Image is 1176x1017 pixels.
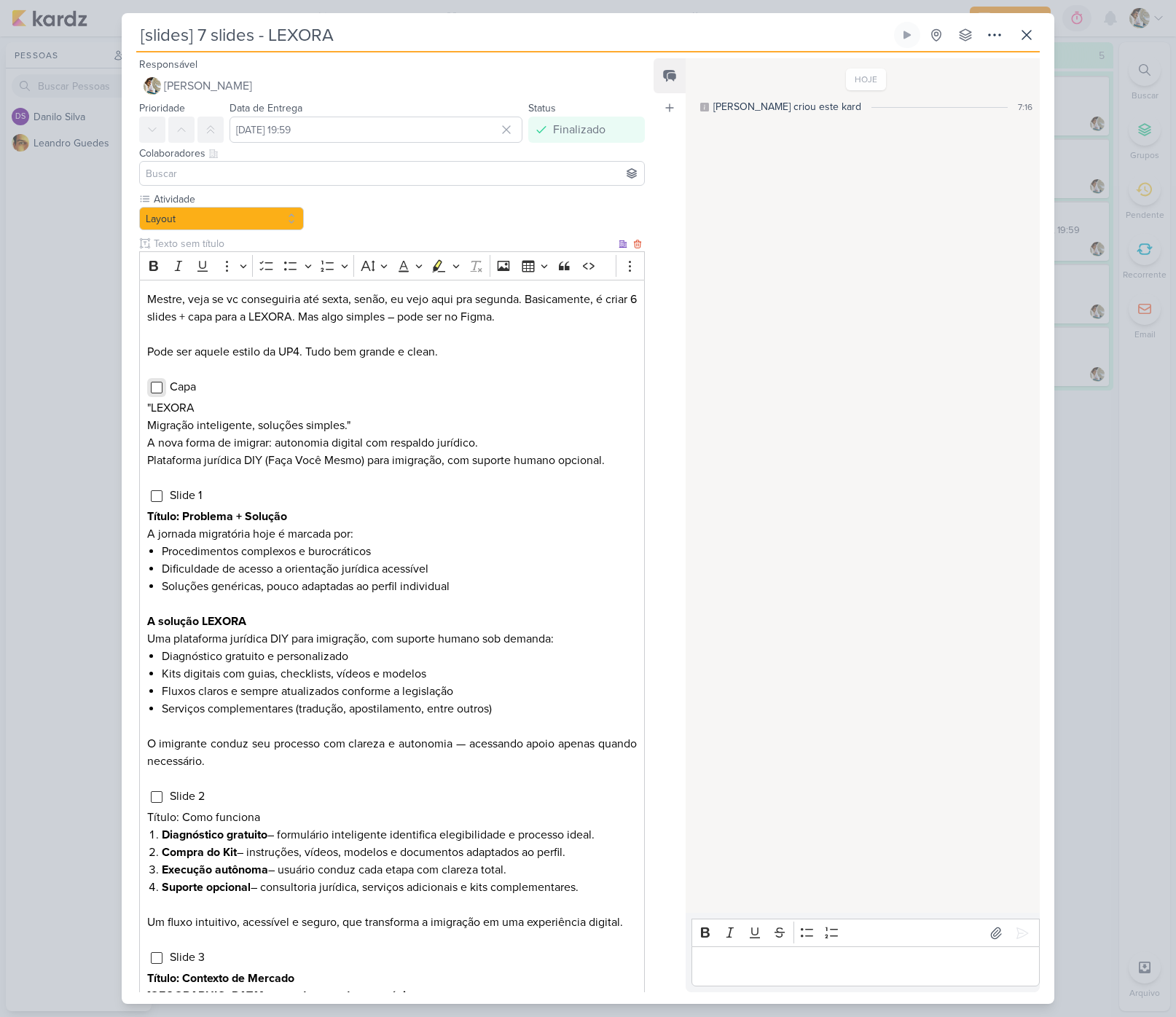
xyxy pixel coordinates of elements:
[139,73,645,99] button: [PERSON_NAME]
[162,828,267,842] strong: Diagnóstico gratuito
[147,343,637,361] p: Pode ser aquele estilo da UP4. Tudo bem grande e clean.
[162,684,453,699] span: Fluxos claros e sempre atualizados conforme a legislação
[162,845,237,860] strong: Compra do Kit
[147,527,353,541] span: A jornada migratória hoje é marcada por:
[691,919,1040,947] div: Editor toolbar
[553,121,605,138] div: Finalizado
[162,649,348,664] span: Diagnóstico gratuito e personalizado
[147,971,294,986] strong: Título: Contexto de Mercado
[162,579,450,594] span: Soluções genéricas, pouco adaptadas ao perfil individual
[147,436,478,450] span: A nova forma de imigrar: autonomia digital com respaldo jurídico.
[162,880,579,895] span: – consultoria jurídica, serviços adicionais e kits complementares.
[139,102,185,114] label: Prioridade
[1018,101,1032,114] div: 7:16
[170,380,196,394] span: Capa
[147,737,637,769] span: O imigrante conduz seu processo com clareza e autonomia — acessando apoio apenas quando necessário.
[136,22,891,48] input: Kard Sem Título
[162,702,492,716] span: Serviços complementares (tradução, apostilamento, entre outros)
[147,632,554,646] span: Uma plataforma jurídica DIY para imigração, com suporte humano sob demanda:
[139,207,304,230] button: Layout
[143,165,641,182] input: Buscar
[147,453,605,468] span: Plataforma jurídica DIY (Faça Você Mesmo) para imigração, com suporte humano opcional.
[162,845,565,860] span: – instruções, vídeos, modelos e documentos adaptados ao perfil.
[162,880,251,895] strong: Suporte opcional
[528,117,645,143] button: Finalizado
[147,291,637,326] p: Mestre, veja se vc conseguiria até sexta, senão, eu vejo aqui pra segunda. Basicamente, é criar 6...
[901,29,913,41] div: Ligar relógio
[170,950,205,965] span: Slide 3
[139,251,645,280] div: Editor toolbar
[713,99,861,114] div: [PERSON_NAME] criou este kard
[147,418,350,433] span: Migração inteligente, soluções simples."
[162,863,506,877] span: – usuário conduz cada etapa com clareza total.
[147,614,246,629] strong: A solução LEXORA
[691,946,1040,986] div: Editor editing area: main
[152,192,304,207] label: Atividade
[151,236,616,251] input: Texto sem título
[162,828,595,842] span: – formulário inteligente identifica elegibilidade e processo ideal.
[528,102,556,114] label: Status
[162,863,268,877] strong: Execução autônoma
[230,117,522,143] input: Select a date
[147,809,637,826] p: Título: Como funciona
[147,401,195,415] span: "LEXORA
[170,789,205,804] span: Slide 2
[162,667,426,681] span: Kits digitais com guias, checklists, vídeos e modelos
[139,58,197,71] label: Responsável
[139,146,645,161] div: Colaboradores
[144,77,161,95] img: Raphael Simas
[147,989,418,1003] strong: [GEOGRAPHIC_DATA]: porta de entrada estratégica
[162,544,371,559] span: Procedimentos complexos e burocráticos
[230,102,302,114] label: Data de Entrega
[147,915,623,930] span: Um fluxo intuitivo, acessível e seguro, que transforma a imigração em uma experiência digital.
[164,77,252,95] span: [PERSON_NAME]
[170,488,202,503] span: Slide 1
[162,562,428,576] span: Dificuldade de acesso a orientação jurídica acessível
[147,509,287,524] strong: Título: Problema + Solução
